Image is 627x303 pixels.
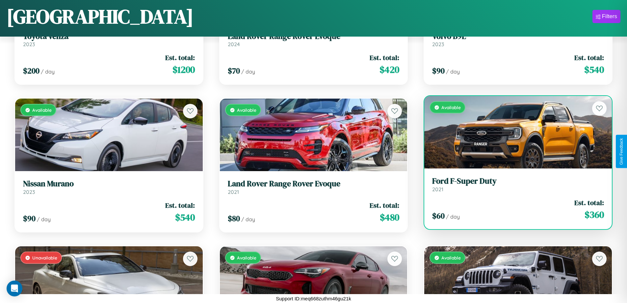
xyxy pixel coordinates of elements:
[379,63,399,76] span: $ 420
[228,179,400,195] a: Land Rover Range Rover Evoque2021
[41,68,55,75] span: / day
[165,53,195,62] span: Est. total:
[37,216,51,223] span: / day
[432,32,604,48] a: Volvo B9L2023
[165,200,195,210] span: Est. total:
[237,255,256,260] span: Available
[584,63,604,76] span: $ 540
[32,107,52,113] span: Available
[23,179,195,195] a: Nissan Murano2023
[585,208,604,221] span: $ 360
[228,189,239,195] span: 2021
[432,210,445,221] span: $ 60
[241,216,255,223] span: / day
[23,189,35,195] span: 2023
[370,53,399,62] span: Est. total:
[228,65,240,76] span: $ 70
[23,65,39,76] span: $ 200
[23,41,35,47] span: 2023
[276,294,351,303] p: Support ID: meq668zuthm46gu21k
[380,211,399,224] span: $ 480
[237,107,256,113] span: Available
[228,32,400,41] h3: Land Rover Range Rover Evoque
[228,213,240,224] span: $ 80
[241,68,255,75] span: / day
[172,63,195,76] span: $ 1200
[32,255,57,260] span: Unavailable
[432,65,445,76] span: $ 90
[592,10,620,23] button: Filters
[602,13,617,20] div: Filters
[23,32,195,48] a: Toyota Venza2023
[7,281,22,296] div: Open Intercom Messenger
[228,179,400,189] h3: Land Rover Range Rover Evoque
[370,200,399,210] span: Est. total:
[432,186,443,193] span: 2021
[619,138,624,165] div: Give Feedback
[432,41,444,47] span: 2023
[446,68,460,75] span: / day
[23,213,36,224] span: $ 90
[441,105,461,110] span: Available
[7,3,194,30] h1: [GEOGRAPHIC_DATA]
[432,176,604,193] a: Ford F-Super Duty2021
[574,198,604,207] span: Est. total:
[574,53,604,62] span: Est. total:
[446,213,460,220] span: / day
[432,176,604,186] h3: Ford F-Super Duty
[23,179,195,189] h3: Nissan Murano
[228,41,240,47] span: 2024
[228,32,400,48] a: Land Rover Range Rover Evoque2024
[441,255,461,260] span: Available
[175,211,195,224] span: $ 540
